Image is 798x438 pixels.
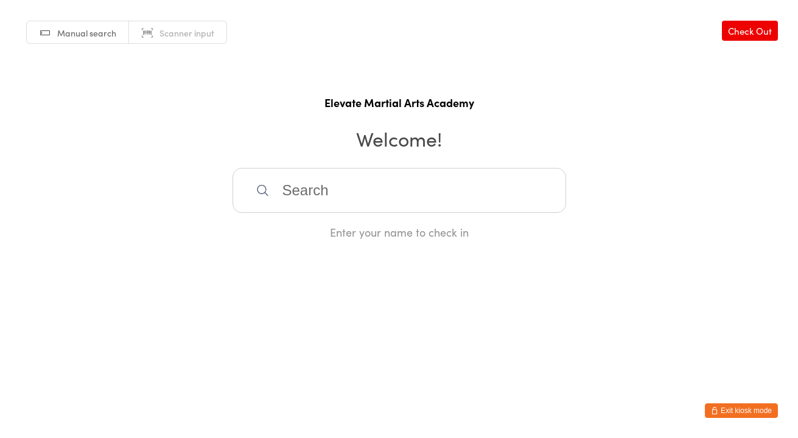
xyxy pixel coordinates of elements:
a: Check Out [722,21,778,41]
button: Exit kiosk mode [705,403,778,418]
input: Search [233,168,566,213]
span: Manual search [57,27,116,39]
h1: Elevate Martial Arts Academy [12,95,786,110]
div: Enter your name to check in [233,224,566,240]
span: Scanner input [159,27,214,39]
h2: Welcome! [12,125,786,152]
